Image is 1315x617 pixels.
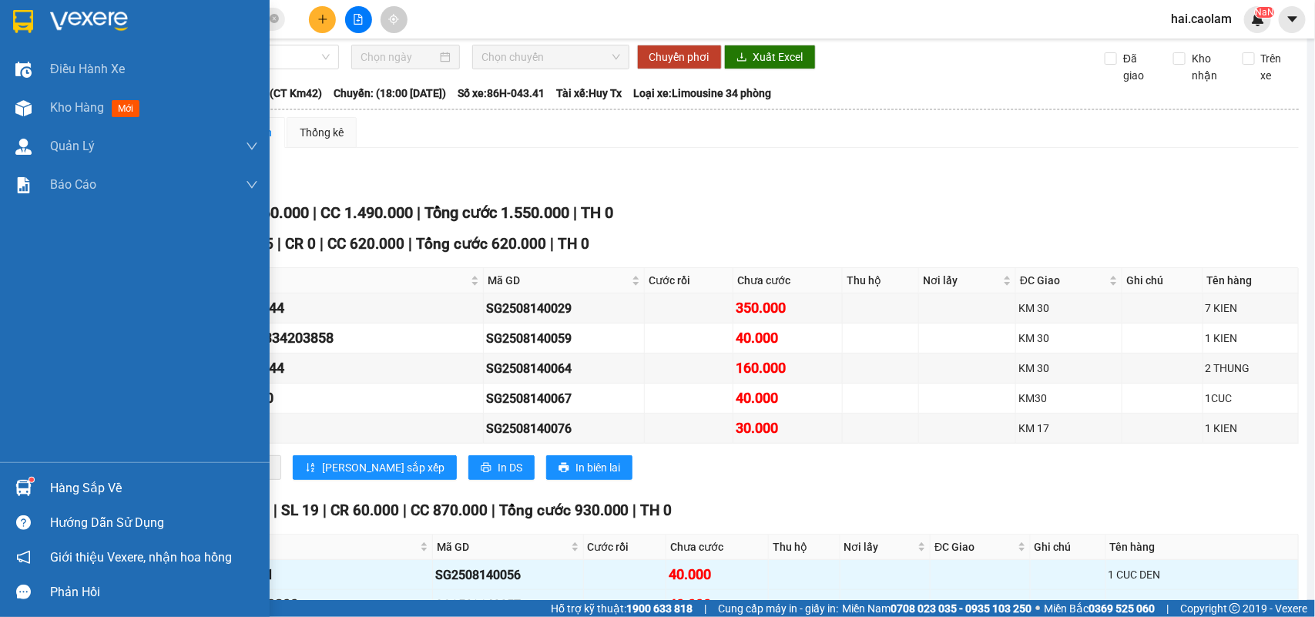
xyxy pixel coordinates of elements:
div: TRANG 0352072020 [148,387,481,409]
span: CC 1.490.000 [320,203,413,222]
div: 30.000 [736,417,840,439]
span: printer [481,462,491,474]
button: printerIn biên lai [546,455,632,480]
div: KM30 [1018,390,1119,407]
span: notification [16,550,31,565]
span: | [277,235,281,253]
div: 1 KIEN [1206,330,1296,347]
div: KM 30 [1018,360,1119,377]
th: Thu hộ [843,268,919,293]
button: sort-ascending[PERSON_NAME] sắp xếp [293,455,457,480]
span: Nơi lấy [844,538,915,555]
span: hai.caolam [1159,9,1244,29]
span: Hỗ trợ kỹ thuật: [551,600,693,617]
span: TH 0 [641,501,673,519]
td: SG2508140076 [484,414,645,444]
div: Phản hồi [50,581,258,604]
div: SG2508140064 [486,359,642,378]
span: | [313,203,317,222]
span: close-circle [270,14,279,23]
div: PHUONG 0937345244 [148,297,481,319]
td: SG2508140056 [433,560,584,590]
span: | [417,203,421,222]
span: Tài xế: Huy Tx [556,85,622,102]
span: TH 0 [581,203,613,222]
span: Tổng cước 1.550.000 [424,203,569,222]
sup: 1 [29,478,34,482]
span: In biên lai [575,459,620,476]
div: 40.000 [736,387,840,409]
span: message [16,585,31,599]
button: downloadXuất Excel [724,45,816,69]
span: file-add [353,14,364,25]
span: Trên xe [1255,50,1300,84]
th: Tên hàng [1106,535,1299,560]
div: SG2508140076 [486,419,642,438]
span: | [491,501,495,519]
span: CR 60.000 [330,501,399,519]
div: LONG 0972383894 [148,417,481,439]
button: Chuyển phơi [637,45,722,69]
div: PHUONG 0937345244 [148,357,481,379]
div: 160.000 [736,357,840,379]
span: | [573,203,577,222]
div: 1 CUC DEN [1109,566,1296,583]
input: Chọn ngày [361,49,437,65]
button: aim [381,6,408,33]
div: ANH DONG 0961889800 [148,594,430,615]
div: Hướng dẫn sử dụng [50,511,258,535]
div: Hàng sắp về [50,477,258,500]
span: down [246,140,258,153]
div: KM 17 [1018,420,1119,437]
div: TRANG 0855211151 [148,564,430,585]
div: 1CUC [1206,390,1296,407]
span: CC 620.000 [327,235,404,253]
th: Chưa cước [666,535,769,560]
span: mới [112,100,139,117]
th: Thu hộ [769,535,840,560]
strong: 0369 525 060 [1089,602,1155,615]
div: SG2508140059 [486,329,642,348]
img: solution-icon [15,177,32,193]
span: Tổng cước 620.000 [416,235,546,253]
span: Giới thiệu Vexere, nhận hoa hồng [50,548,232,567]
button: caret-down [1279,6,1306,33]
span: TH 0 [558,235,589,253]
td: SG2508140067 [484,384,645,414]
span: Mã GD [488,272,629,289]
div: SG2508140057 [435,595,581,615]
th: Tên hàng [1203,268,1299,293]
span: CR 0 [285,235,316,253]
div: 40.000 [736,327,840,349]
span: In DS [498,459,522,476]
td: SG2508140064 [484,354,645,384]
div: 7 KIEN [1206,300,1296,317]
td: SG2508140059 [484,324,645,354]
span: | [633,501,637,519]
span: download [736,52,747,64]
span: | [273,501,277,519]
strong: 1900 633 818 [626,602,693,615]
span: Kho nhận [1186,50,1230,84]
span: Nơi lấy [923,272,1000,289]
span: | [1166,600,1169,617]
span: Xuất Excel [753,49,803,65]
th: Cước rồi [645,268,733,293]
div: SG2508140067 [486,389,642,408]
span: Kho hàng [50,100,104,115]
div: 1 KIEN [1206,420,1296,437]
span: Loại xe: Limousine 34 phòng [633,85,771,102]
span: Người nhận [149,538,417,555]
span: caret-down [1286,12,1300,26]
span: SL 19 [281,501,319,519]
th: Ghi chú [1122,268,1203,293]
span: ĐC Giao [1020,272,1106,289]
span: CC 870.000 [411,501,488,519]
span: Quản Lý [50,136,95,156]
span: Điều hành xe [50,59,125,79]
div: Thống kê [300,124,344,141]
th: Cước rồi [584,535,667,560]
span: CR 60.000 [238,203,309,222]
td: SG2508140029 [484,293,645,324]
span: Số xe: 86H-043.41 [458,85,545,102]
